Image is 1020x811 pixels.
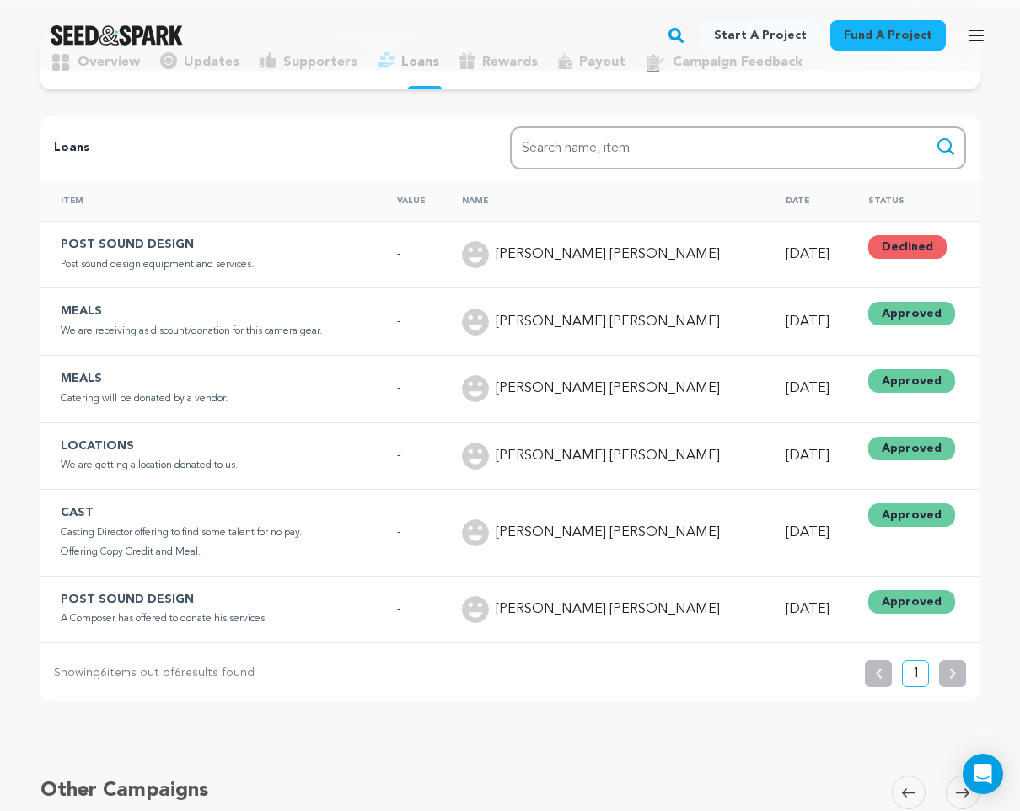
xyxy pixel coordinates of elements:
p: [DATE] [786,244,839,265]
th: Name [442,180,765,221]
p: [DATE] [786,446,839,466]
p: - [397,312,432,332]
p: [PERSON_NAME] [PERSON_NAME] [496,244,720,265]
img: supporter image [462,241,489,268]
p: - [397,599,432,620]
span: 6 [174,667,181,679]
button: Approved [868,302,955,325]
p: MEALS [61,369,367,389]
img: supporter image [462,443,489,470]
button: Declined [868,235,947,259]
button: Approved [868,503,955,527]
img: Seed&Spark Logo Dark Mode [51,25,183,46]
p: CAST [61,503,367,524]
p: Showing items out of results found [54,663,255,684]
p: - [397,379,432,399]
p: [DATE] [786,379,839,399]
p: POST SOUND DESIGN [61,235,367,255]
p: A Composer has offered to donate his services. [61,610,330,629]
p: - [397,523,432,543]
button: Approved [868,369,955,393]
span: 1 [912,663,920,684]
p: [PERSON_NAME] [PERSON_NAME] [496,523,720,543]
p: Loans [54,138,456,158]
a: Seed&Spark Homepage [51,25,183,46]
img: supporter image [462,375,489,402]
p: [DATE] [786,523,839,543]
p: POST SOUND DESIGN [61,590,367,610]
button: Approved [868,590,955,614]
p: - [397,446,432,466]
button: Approved [868,437,955,460]
img: supporter image [462,309,489,336]
p: [PERSON_NAME] [PERSON_NAME] [496,446,720,466]
p: LOCATIONS [61,437,367,457]
th: Status [848,180,980,221]
th: Item [40,180,377,221]
h5: Other Campaigns [40,776,208,806]
p: Casting Director offering to find some talent for no pay. Offering Copy Credit and Meal. [61,524,330,562]
a: Fund a project [830,20,946,51]
span: 6 [100,667,107,679]
input: Search name, item [510,126,966,169]
p: We are receiving as discount/donation for this camera gear. [61,322,330,341]
p: Post sound design equipment and services. [61,255,330,275]
p: We are getting a location donated to us. [61,456,330,475]
p: [PERSON_NAME] [PERSON_NAME] [496,312,720,332]
button: 1 [902,660,929,687]
a: Start a project [701,20,820,51]
p: [PERSON_NAME] [PERSON_NAME] [496,379,720,399]
th: Value [377,180,442,221]
img: supporter image [462,519,489,546]
p: [DATE] [786,312,839,332]
p: [DATE] [786,599,839,620]
img: supporter image [462,596,489,623]
div: Open Intercom Messenger [963,754,1003,794]
th: Date [765,180,849,221]
p: - [397,244,432,265]
p: Catering will be donated by a vendor. [61,389,330,409]
p: MEALS [61,302,367,322]
p: [PERSON_NAME] [PERSON_NAME] [496,599,720,620]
